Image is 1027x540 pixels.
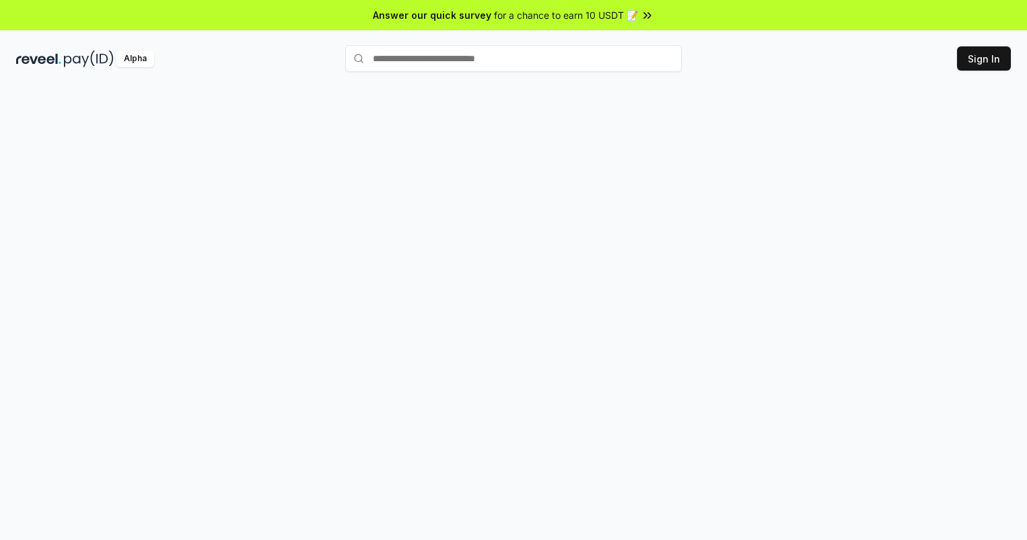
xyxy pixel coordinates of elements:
img: reveel_dark [16,50,61,67]
div: Alpha [116,50,154,67]
span: Answer our quick survey [373,8,491,22]
span: for a chance to earn 10 USDT 📝 [494,8,638,22]
img: pay_id [64,50,114,67]
button: Sign In [957,46,1011,71]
